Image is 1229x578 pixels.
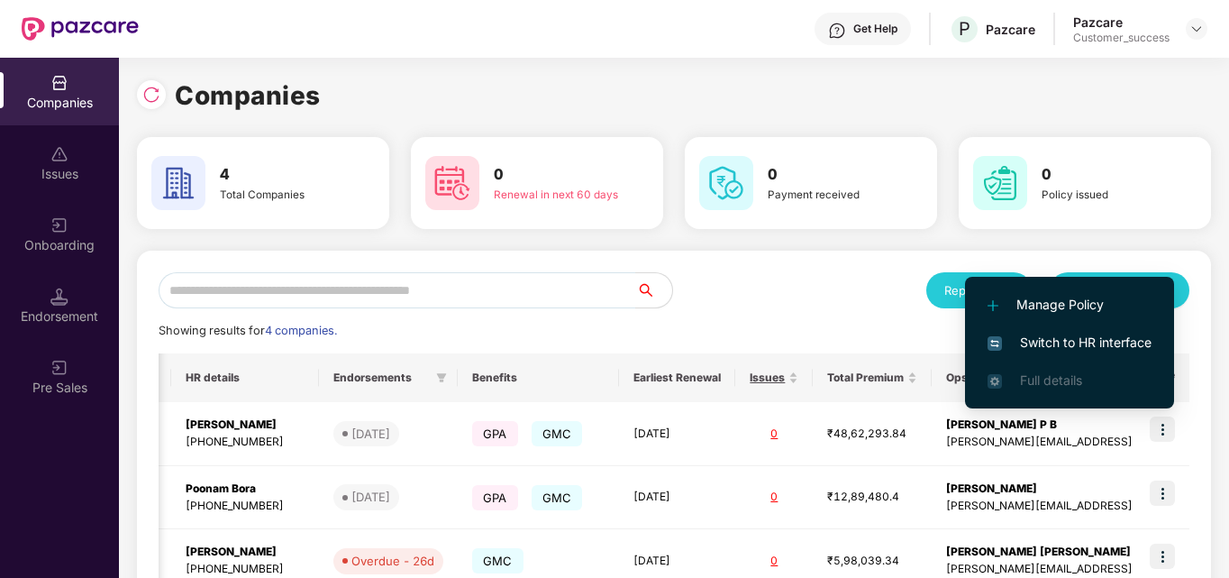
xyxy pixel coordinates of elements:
[432,367,451,389] span: filter
[827,426,917,443] div: ₹48,62,293.84
[1042,163,1166,187] h3: 0
[351,552,434,570] div: Overdue - 26d
[853,22,897,36] div: Get Help
[750,371,785,385] span: Issues
[220,163,344,187] h3: 4
[22,17,139,41] img: New Pazcare Logo
[265,324,337,337] span: 4 companies.
[50,288,68,306] img: svg+xml;base64,PHN2ZyB3aWR0aD0iMTQuNSIgaGVpZ2h0PSIxNC41IiB2aWV3Qm94PSIwIDAgMTYgMTYiIGZpbGw9Im5vbm...
[171,353,319,402] th: HR details
[827,553,917,570] div: ₹5,98,039.34
[973,156,1027,210] img: svg+xml;base64,PHN2ZyB4bWxucz0iaHR0cDovL3d3dy53My5vcmcvMjAwMC9zdmciIHdpZHRoPSI2MCIgaGVpZ2h0PSI2MC...
[699,156,753,210] img: svg+xml;base64,PHN2ZyB4bWxucz0iaHR0cDovL3d3dy53My5vcmcvMjAwMC9zdmciIHdpZHRoPSI2MCIgaGVpZ2h0PSI2MC...
[735,353,813,402] th: Issues
[944,281,1014,299] div: Reports
[1042,187,1166,203] div: Policy issued
[333,371,429,385] span: Endorsements
[186,481,305,498] div: Poonam Bora
[619,402,735,466] td: [DATE]
[959,18,970,40] span: P
[768,187,892,203] div: Payment received
[532,485,583,510] span: GMC
[988,333,1152,353] span: Switch to HR interface
[1073,31,1170,45] div: Customer_success
[1073,14,1170,31] div: Pazcare
[186,417,305,434] div: [PERSON_NAME]
[828,22,846,40] img: svg+xml;base64,PHN2ZyBpZD0iSGVscC0zMngzMiIgeG1sbnM9Imh0dHA6Ly93d3cudzMub3JnLzIwMDAvc3ZnIiB3aWR0aD...
[986,21,1035,38] div: Pazcare
[1150,544,1175,569] img: icon
[159,324,337,337] span: Showing results for
[142,86,160,104] img: svg+xml;base64,PHN2ZyBpZD0iUmVsb2FkLTMyeDMyIiB4bWxucz0iaHR0cDovL3d3dy53My5vcmcvMjAwMC9zdmciIHdpZH...
[220,187,344,203] div: Total Companies
[635,272,673,308] button: search
[750,553,798,570] div: 0
[472,421,518,446] span: GPA
[635,283,672,298] span: search
[151,156,205,210] img: svg+xml;base64,PHN2ZyB4bWxucz0iaHR0cDovL3d3dy53My5vcmcvMjAwMC9zdmciIHdpZHRoPSI2MCIgaGVpZ2h0PSI2MC...
[50,359,68,377] img: svg+xml;base64,PHN2ZyB3aWR0aD0iMjAiIGhlaWdodD0iMjAiIHZpZXdCb3g9IjAgMCAyMCAyMCIgZmlsbD0ibm9uZSIgeG...
[619,466,735,530] td: [DATE]
[813,353,932,402] th: Total Premium
[472,548,523,573] span: GMC
[827,371,904,385] span: Total Premium
[988,295,1152,315] span: Manage Policy
[472,485,518,510] span: GPA
[532,421,583,446] span: GMC
[494,163,618,187] h3: 0
[1150,481,1175,506] img: icon
[827,489,917,506] div: ₹12,89,480.4
[1150,417,1175,442] img: icon
[988,374,1002,389] img: svg+xml;base64,PHN2ZyB4bWxucz0iaHR0cDovL3d3dy53My5vcmcvMjAwMC9zdmciIHdpZHRoPSIxNi4zNjMiIGhlaWdodD...
[988,336,1002,351] img: svg+xml;base64,PHN2ZyB4bWxucz0iaHR0cDovL3d3dy53My5vcmcvMjAwMC9zdmciIHdpZHRoPSIxNiIgaGVpZ2h0PSIxNi...
[1189,22,1204,36] img: svg+xml;base64,PHN2ZyBpZD0iRHJvcGRvd24tMzJ4MzIiIHhtbG5zPSJodHRwOi8vd3d3LnczLm9yZy8yMDAwL3N2ZyIgd2...
[988,300,998,311] img: svg+xml;base64,PHN2ZyB4bWxucz0iaHR0cDovL3d3dy53My5vcmcvMjAwMC9zdmciIHdpZHRoPSIxMi4yMDEiIGhlaWdodD...
[619,353,735,402] th: Earliest Renewal
[186,498,305,515] div: [PHONE_NUMBER]
[750,489,798,506] div: 0
[750,426,798,443] div: 0
[458,353,619,402] th: Benefits
[436,372,447,383] span: filter
[186,434,305,451] div: [PHONE_NUMBER]
[494,187,618,203] div: Renewal in next 60 days
[351,488,390,506] div: [DATE]
[50,74,68,92] img: svg+xml;base64,PHN2ZyBpZD0iQ29tcGFuaWVzIiB4bWxucz0iaHR0cDovL3d3dy53My5vcmcvMjAwMC9zdmciIHdpZHRoPS...
[186,544,305,561] div: [PERSON_NAME]
[186,561,305,578] div: [PHONE_NUMBER]
[425,156,479,210] img: svg+xml;base64,PHN2ZyB4bWxucz0iaHR0cDovL3d3dy53My5vcmcvMjAwMC9zdmciIHdpZHRoPSI2MCIgaGVpZ2h0PSI2MC...
[351,425,390,443] div: [DATE]
[1020,372,1082,388] span: Full details
[175,76,321,115] h1: Companies
[768,163,892,187] h3: 0
[50,216,68,234] img: svg+xml;base64,PHN2ZyB3aWR0aD0iMjAiIGhlaWdodD0iMjAiIHZpZXdCb3g9IjAgMCAyMCAyMCIgZmlsbD0ibm9uZSIgeG...
[50,145,68,163] img: svg+xml;base64,PHN2ZyBpZD0iSXNzdWVzX2Rpc2FibGVkIiB4bWxucz0iaHR0cDovL3d3dy53My5vcmcvMjAwMC9zdmciIH...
